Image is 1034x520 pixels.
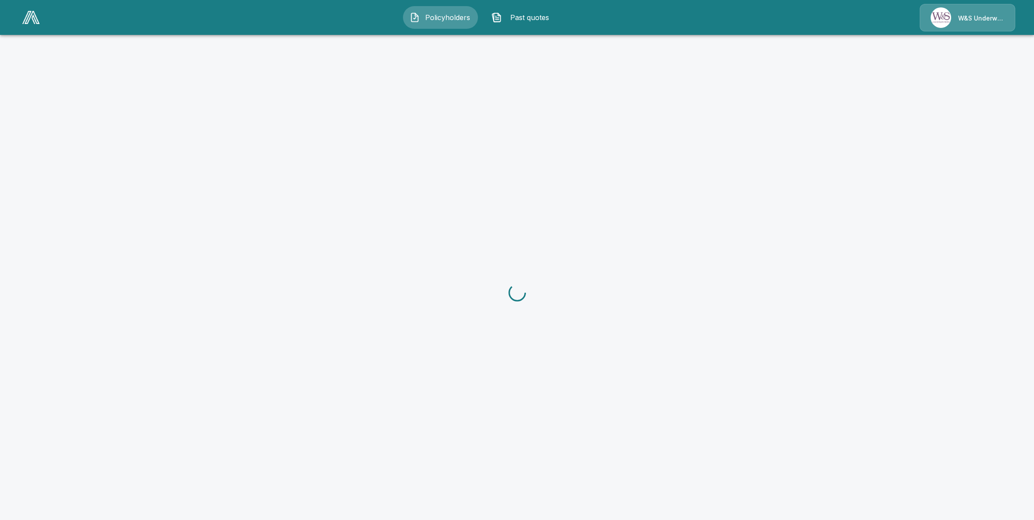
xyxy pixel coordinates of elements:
[920,4,1015,31] a: Agency IconW&S Underwriters
[931,7,951,28] img: Agency Icon
[485,6,560,29] button: Past quotes IconPast quotes
[958,14,1004,23] p: W&S Underwriters
[22,11,40,24] img: AA Logo
[505,12,553,23] span: Past quotes
[410,12,420,23] img: Policyholders Icon
[423,12,471,23] span: Policyholders
[491,12,502,23] img: Past quotes Icon
[403,6,478,29] button: Policyholders IconPolicyholders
